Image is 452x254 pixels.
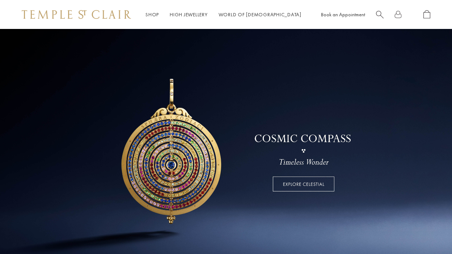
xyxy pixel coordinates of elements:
[219,11,301,18] a: World of [DEMOGRAPHIC_DATA]World of [DEMOGRAPHIC_DATA]
[321,11,365,18] a: Book an Appointment
[22,10,131,19] img: Temple St. Clair
[376,10,384,19] a: Search
[145,10,301,19] nav: Main navigation
[170,11,208,18] a: High JewelleryHigh Jewellery
[423,10,430,19] a: Open Shopping Bag
[145,11,159,18] a: ShopShop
